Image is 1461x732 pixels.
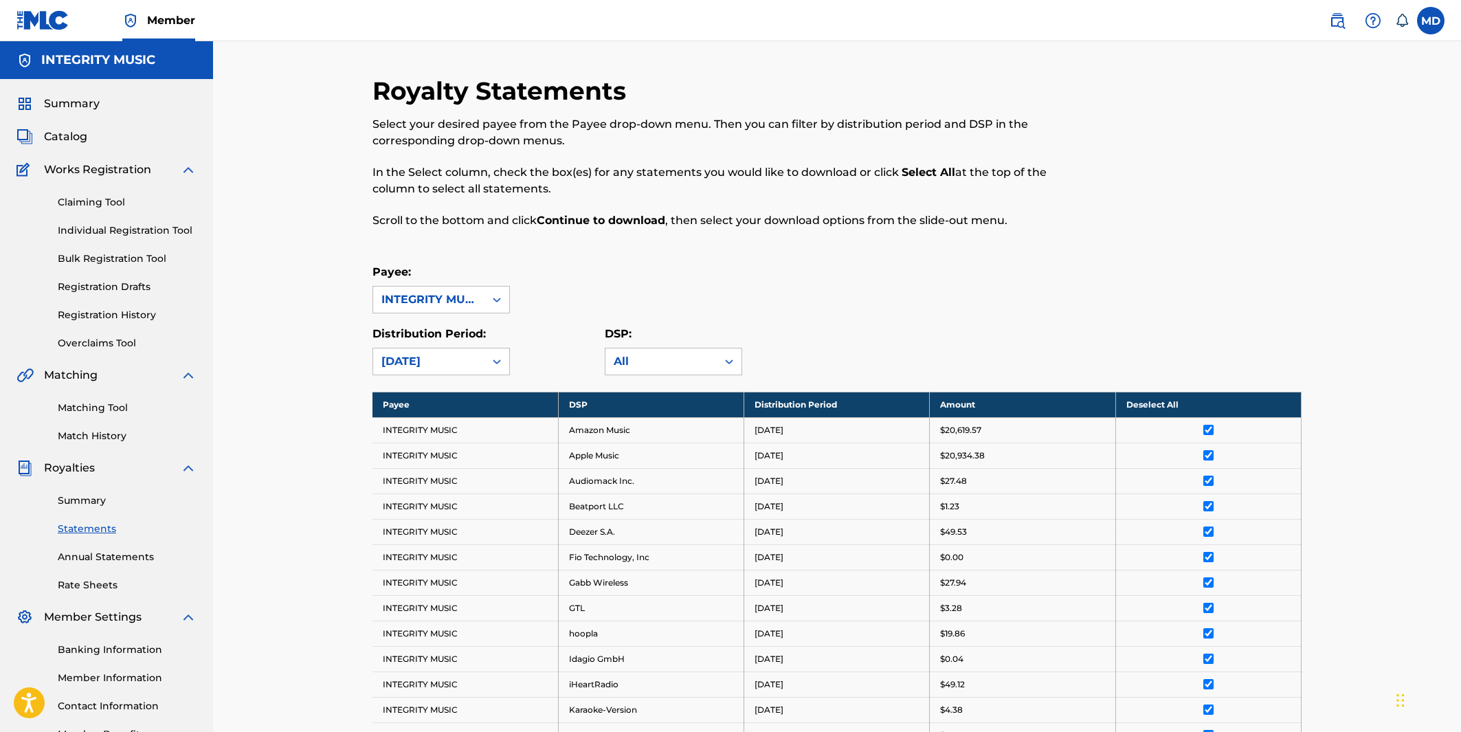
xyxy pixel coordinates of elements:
td: [DATE] [744,672,930,697]
p: In the Select column, check the box(es) for any statements you would like to download or click at... [372,164,1088,197]
a: Member Information [58,671,197,685]
div: [DATE] [381,353,476,370]
img: Accounts [16,52,33,69]
a: Claiming Tool [58,195,197,210]
td: hoopla [558,621,744,646]
p: $49.53 [940,526,967,538]
img: Summary [16,96,33,112]
span: Summary [44,96,100,112]
a: Bulk Registration Tool [58,252,197,266]
a: Statements [58,522,197,536]
p: $27.48 [940,475,967,487]
p: $0.04 [940,653,963,665]
a: Rate Sheets [58,578,197,592]
p: $20,619.57 [940,424,981,436]
td: [DATE] [744,443,930,468]
img: help [1365,12,1381,29]
iframe: Chat Widget [1392,666,1461,732]
p: $49.12 [940,678,965,691]
th: DSP [558,392,744,417]
td: INTEGRITY MUSIC [372,544,558,570]
iframe: Resource Center [1423,497,1461,608]
td: INTEGRITY MUSIC [372,570,558,595]
td: [DATE] [744,570,930,595]
img: expand [180,460,197,476]
h5: INTEGRITY MUSIC [41,52,155,68]
div: INTEGRITY MUSIC [381,291,476,308]
td: [DATE] [744,417,930,443]
td: [DATE] [744,519,930,544]
img: Works Registration [16,162,34,178]
td: [DATE] [744,646,930,672]
p: Scroll to the bottom and click , then select your download options from the slide-out menu. [372,212,1088,229]
td: GTL [558,595,744,621]
td: [DATE] [744,595,930,621]
img: Matching [16,367,34,384]
p: $3.28 [940,602,962,614]
img: search [1329,12,1346,29]
a: Matching Tool [58,401,197,415]
span: Member [147,12,195,28]
td: INTEGRITY MUSIC [372,493,558,519]
img: Royalties [16,460,33,476]
td: INTEGRITY MUSIC [372,646,558,672]
td: Apple Music [558,443,744,468]
td: INTEGRITY MUSIC [372,697,558,722]
img: Top Rightsholder [122,12,139,29]
img: MLC Logo [16,10,69,30]
p: $20,934.38 [940,450,985,462]
td: INTEGRITY MUSIC [372,417,558,443]
th: Amount [930,392,1115,417]
img: Catalog [16,129,33,145]
label: DSP: [605,327,632,340]
span: Catalog [44,129,87,145]
span: Works Registration [44,162,151,178]
td: iHeartRadio [558,672,744,697]
td: INTEGRITY MUSIC [372,519,558,544]
div: Notifications [1395,14,1409,27]
span: Member Settings [44,609,142,625]
td: INTEGRITY MUSIC [372,468,558,493]
p: $27.94 [940,577,966,589]
a: Overclaims Tool [58,336,197,351]
strong: Select All [902,166,955,179]
td: INTEGRITY MUSIC [372,595,558,621]
a: SummarySummary [16,96,100,112]
td: Idagio GmbH [558,646,744,672]
td: [DATE] [744,697,930,722]
th: Deselect All [1115,392,1301,417]
img: Member Settings [16,609,33,625]
a: Contact Information [58,699,197,713]
td: [DATE] [744,468,930,493]
div: All [614,353,709,370]
td: Beatport LLC [558,493,744,519]
td: [DATE] [744,621,930,646]
a: Match History [58,429,197,443]
td: Deezer S.A. [558,519,744,544]
a: Registration Drafts [58,280,197,294]
p: Select your desired payee from the Payee drop-down menu. Then you can filter by distribution peri... [372,116,1088,149]
p: $0.00 [940,551,963,564]
td: [DATE] [744,493,930,519]
td: Amazon Music [558,417,744,443]
h2: Royalty Statements [372,76,633,107]
div: Drag [1396,680,1405,721]
p: $1.23 [940,500,959,513]
td: Audiomack Inc. [558,468,744,493]
div: User Menu [1417,7,1445,34]
td: INTEGRITY MUSIC [372,672,558,697]
a: Registration History [58,308,197,322]
p: $19.86 [940,628,965,640]
div: Help [1359,7,1387,34]
a: CatalogCatalog [16,129,87,145]
a: Public Search [1324,7,1351,34]
a: Annual Statements [58,550,197,564]
td: [DATE] [744,544,930,570]
span: Matching [44,367,98,384]
label: Payee: [372,265,411,278]
strong: Continue to download [537,214,665,227]
th: Distribution Period [744,392,930,417]
th: Payee [372,392,558,417]
td: Karaoke-Version [558,697,744,722]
